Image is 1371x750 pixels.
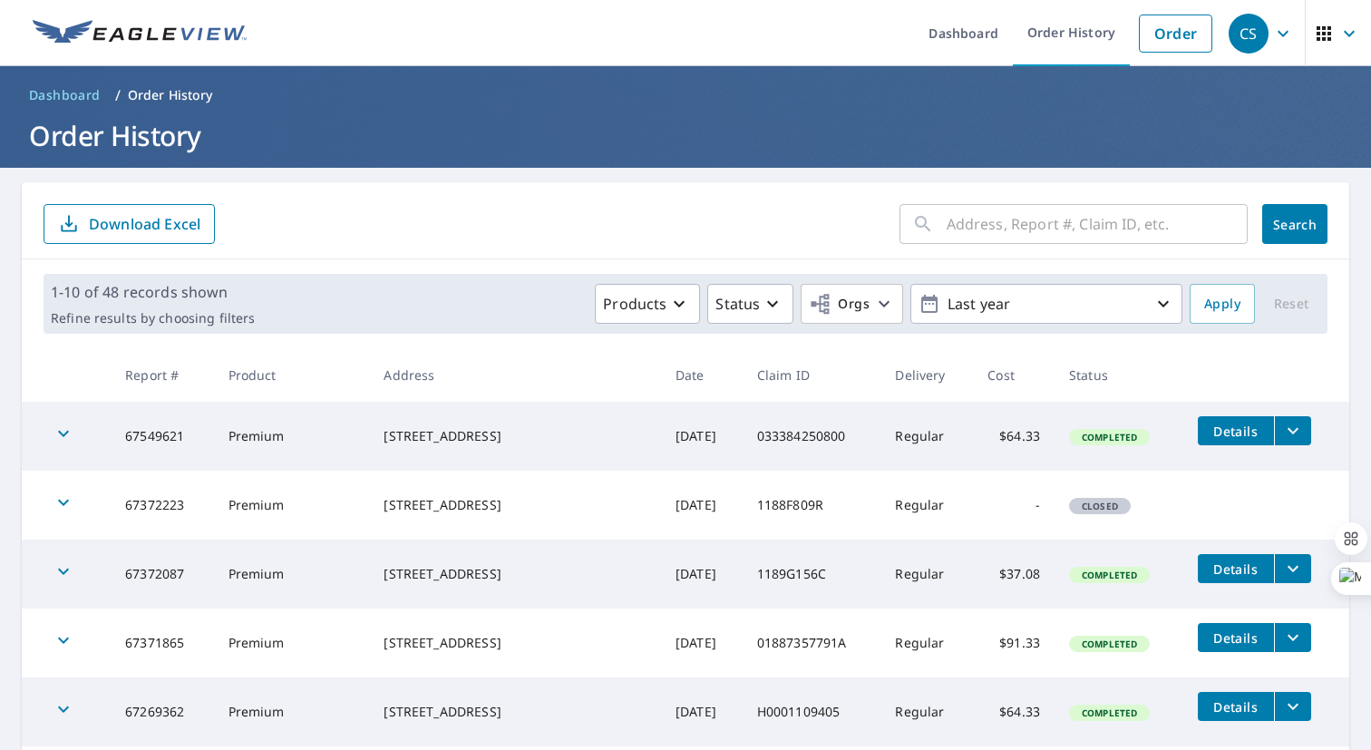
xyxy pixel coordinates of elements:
td: $37.08 [973,540,1055,609]
span: Search [1277,216,1313,233]
button: filesDropdownBtn-67269362 [1274,692,1311,721]
td: Regular [880,540,973,609]
span: Details [1209,629,1263,647]
td: 033384250800 [743,402,881,471]
span: Details [1209,423,1263,440]
td: Premium [214,677,370,746]
td: 67549621 [111,402,213,471]
th: Address [369,348,660,402]
p: Refine results by choosing filters [51,310,255,326]
span: Details [1209,560,1263,578]
div: [STREET_ADDRESS] [384,496,646,514]
li: / [115,84,121,106]
button: Orgs [801,284,903,324]
span: Apply [1204,293,1240,316]
td: $91.33 [973,609,1055,677]
button: Download Excel [44,204,215,244]
td: Premium [214,609,370,677]
td: $64.33 [973,402,1055,471]
p: Products [603,293,666,315]
td: Regular [880,609,973,677]
span: Completed [1071,569,1148,581]
td: Premium [214,540,370,609]
a: Dashboard [22,81,108,110]
button: detailsBtn-67372087 [1198,554,1274,583]
a: Order [1139,15,1212,53]
th: Product [214,348,370,402]
p: 1-10 of 48 records shown [51,281,255,303]
button: detailsBtn-67269362 [1198,692,1274,721]
button: Search [1262,204,1327,244]
th: Date [661,348,743,402]
button: Apply [1190,284,1255,324]
span: Completed [1071,706,1148,719]
button: detailsBtn-67549621 [1198,416,1274,445]
th: Cost [973,348,1055,402]
span: Closed [1071,500,1129,512]
p: Order History [128,86,213,104]
td: 01887357791A [743,609,881,677]
div: [STREET_ADDRESS] [384,565,646,583]
th: Report # [111,348,213,402]
h1: Order History [22,117,1349,154]
input: Address, Report #, Claim ID, etc. [947,199,1248,249]
td: 1188F809R [743,471,881,540]
span: Orgs [809,293,870,316]
td: 67372087 [111,540,213,609]
nav: breadcrumb [22,81,1349,110]
th: Status [1055,348,1183,402]
p: Last year [940,288,1152,320]
td: 67269362 [111,677,213,746]
td: Premium [214,402,370,471]
p: Status [715,293,760,315]
button: Products [595,284,700,324]
button: filesDropdownBtn-67371865 [1274,623,1311,652]
td: 67372223 [111,471,213,540]
span: Completed [1071,431,1148,443]
td: Regular [880,677,973,746]
td: [DATE] [661,677,743,746]
td: $64.33 [973,677,1055,746]
span: Completed [1071,638,1148,650]
div: [STREET_ADDRESS] [384,427,646,445]
td: [DATE] [661,471,743,540]
div: CS [1229,14,1269,54]
th: Claim ID [743,348,881,402]
td: [DATE] [661,609,743,677]
div: [STREET_ADDRESS] [384,703,646,721]
th: Delivery [880,348,973,402]
td: 1189G156C [743,540,881,609]
button: Status [707,284,793,324]
td: H0001109405 [743,677,881,746]
div: [STREET_ADDRESS] [384,634,646,652]
button: filesDropdownBtn-67549621 [1274,416,1311,445]
button: detailsBtn-67371865 [1198,623,1274,652]
td: - [973,471,1055,540]
td: Premium [214,471,370,540]
button: Last year [910,284,1182,324]
td: [DATE] [661,402,743,471]
span: Dashboard [29,86,101,104]
p: Download Excel [89,214,200,234]
td: Regular [880,402,973,471]
img: EV Logo [33,20,247,47]
td: [DATE] [661,540,743,609]
td: 67371865 [111,609,213,677]
button: filesDropdownBtn-67372087 [1274,554,1311,583]
span: Details [1209,698,1263,716]
td: Regular [880,471,973,540]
